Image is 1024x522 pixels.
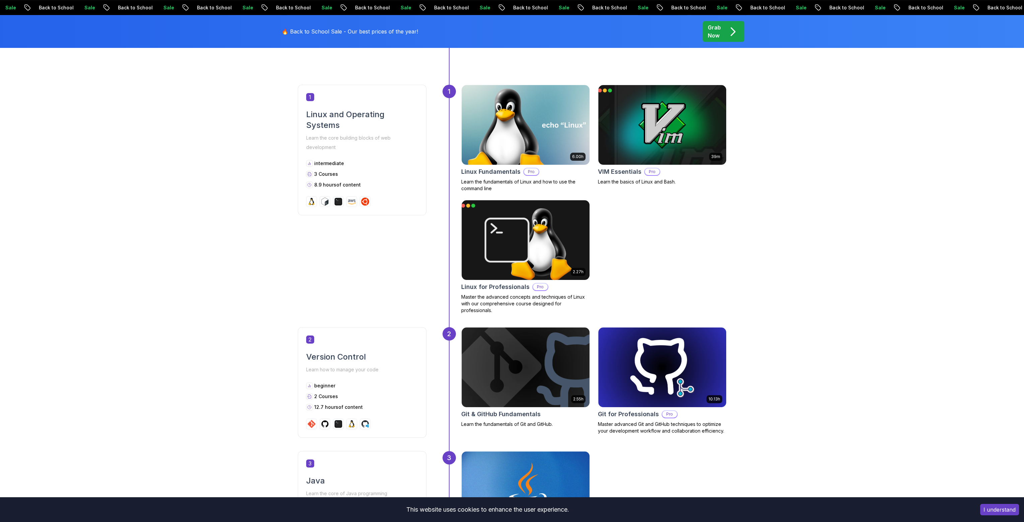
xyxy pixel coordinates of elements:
[598,167,641,176] h2: VIM Essentials
[5,502,970,517] div: This website uses cookies to enhance the user experience.
[306,109,418,131] h2: Linux and Operating Systems
[85,4,131,11] p: Back to School
[306,93,314,101] span: 1
[842,4,864,11] p: Sale
[559,4,605,11] p: Back to School
[461,178,590,192] p: Learn the fundamentals of Linux and how to use the command line
[645,168,660,175] p: Pro
[461,327,590,428] a: Git & GitHub Fundamentals card2.55hGit & GitHub FundamentalsLearn the fundamentals of Git and Git...
[442,85,456,98] div: 1
[361,420,369,428] img: codespaces logo
[708,396,720,402] p: 10.13h
[308,198,316,206] img: linux logo
[461,409,541,419] h2: Git & GitHub Fundamentals
[306,489,418,498] p: Learn the core of Java programming
[322,4,368,11] p: Back to School
[348,198,356,206] img: aws logo
[708,23,721,40] p: Grab Now
[314,171,338,177] span: 3 Courses
[461,200,590,314] a: Linux for Professionals card2.27hLinux for ProfessionalsProMaster the advanced concepts and techn...
[52,4,73,11] p: Sale
[442,327,456,341] div: 2
[401,4,447,11] p: Back to School
[289,4,310,11] p: Sale
[306,335,314,344] span: 2
[718,4,763,11] p: Back to School
[598,409,659,419] h2: Git for Professionals
[461,167,521,176] h2: Linux Fundamentals
[6,4,52,11] p: Back to School
[314,382,335,389] p: beginner
[368,4,389,11] p: Sale
[598,178,727,185] p: Learn the basics of Linux and Bash.
[314,393,338,399] span: 2 Courses
[314,181,361,188] p: 8.9 hours of content
[598,421,727,434] p: Master advanced Git and GitHub techniques to optimize your development workflow and collaboration...
[348,420,356,428] img: linux logo
[210,4,231,11] p: Sale
[306,475,418,486] h2: Java
[306,352,418,362] h2: Version Control
[442,451,456,464] div: 3
[797,4,842,11] p: Back to School
[314,160,344,167] p: intermediate
[572,154,584,159] p: 6.00h
[598,85,727,185] a: VIM Essentials card39mVIM EssentialsProLearn the basics of Linux and Bash.
[334,420,342,428] img: terminal logo
[461,294,590,314] p: Master the advanced concepts and techniques of Linux with our comprehensive course designed for p...
[462,85,590,165] img: Linux Fundamentals card
[638,4,684,11] p: Back to School
[711,154,720,159] p: 39m
[662,411,677,418] p: Pro
[334,198,342,206] img: terminal logo
[598,327,726,407] img: Git for Professionals card
[461,421,590,428] p: Learn the fundamentals of Git and GitHub.
[164,4,210,11] p: Back to School
[461,85,590,192] a: Linux Fundamentals card6.00hLinux FundamentalsProLearn the fundamentals of Linux and how to use t...
[131,4,152,11] p: Sale
[598,327,727,434] a: Git for Professionals card10.13hGit for ProfessionalsProMaster advanced Git and GitHub techniques...
[524,168,539,175] p: Pro
[282,27,418,35] p: 🔥 Back to School Sale - Our best prices of the year!
[533,284,548,290] p: Pro
[526,4,547,11] p: Sale
[306,365,418,374] p: Learn how to manage your code
[605,4,626,11] p: Sale
[573,269,584,275] p: 2.27h
[462,327,590,407] img: Git & GitHub Fundamentals card
[763,4,784,11] p: Sale
[243,4,289,11] p: Back to School
[461,282,530,292] h2: Linux for Professionals
[462,200,590,280] img: Linux for Professionals card
[955,4,1000,11] p: Back to School
[314,404,363,411] p: 12.7 hours of content
[361,198,369,206] img: ubuntu logo
[306,133,418,152] p: Learn the core building blocks of web development
[1000,4,1022,11] p: Sale
[921,4,943,11] p: Sale
[321,420,329,428] img: github logo
[573,396,584,402] p: 2.55h
[980,504,1019,515] button: Accept cookies
[447,4,468,11] p: Sale
[598,85,726,165] img: VIM Essentials card
[684,4,705,11] p: Sale
[876,4,921,11] p: Back to School
[480,4,526,11] p: Back to School
[308,420,316,428] img: git logo
[321,198,329,206] img: bash logo
[306,459,314,467] span: 3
